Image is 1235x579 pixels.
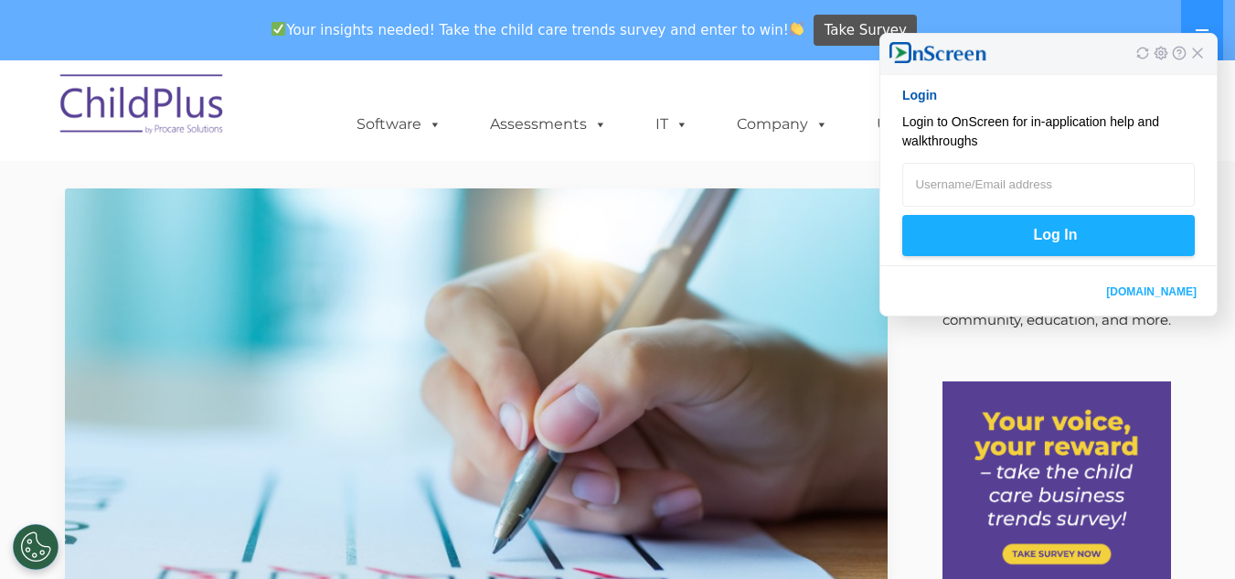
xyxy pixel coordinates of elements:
[271,22,285,36] img: ✅
[790,22,804,36] img: 👏
[825,15,907,47] span: Take Survey
[858,106,968,143] a: University
[338,106,460,143] a: Software
[719,106,846,143] a: Company
[264,12,812,48] span: Your insights needed! Take the child care trends survey and enter to win!
[472,106,625,143] a: Assessments
[637,106,707,143] a: IT
[814,15,917,47] a: Take Survey
[13,524,59,570] button: Cookies Settings
[51,61,234,153] img: ChildPlus by Procare Solutions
